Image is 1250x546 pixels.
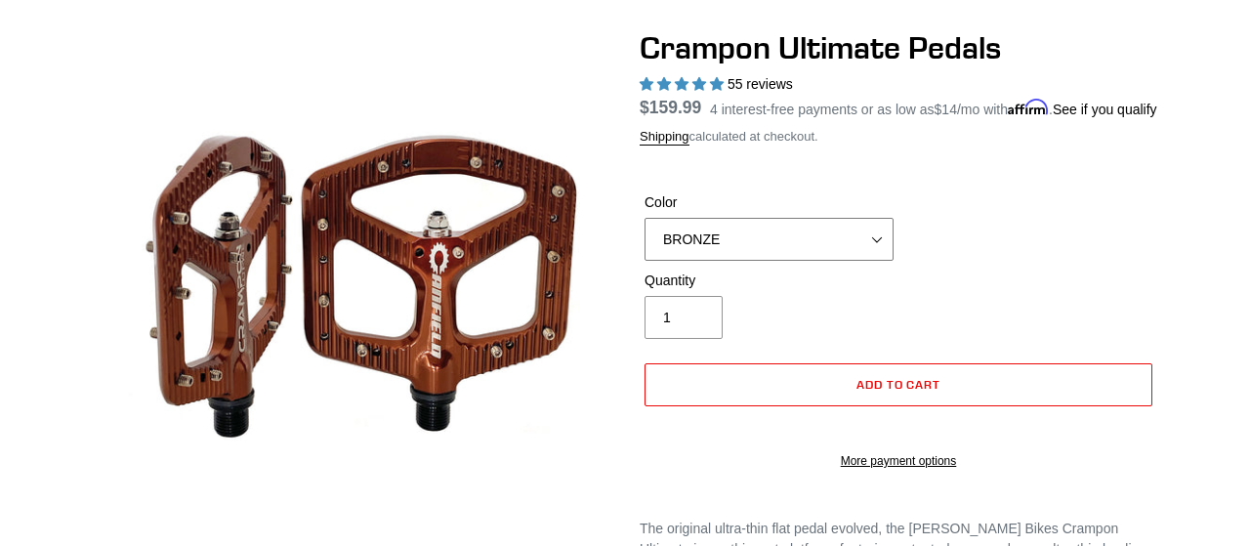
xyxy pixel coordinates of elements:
a: See if you qualify - Learn more about Affirm Financing (opens in modal) [1053,102,1157,117]
a: More payment options [645,452,1152,470]
span: $14 [935,102,957,117]
span: Add to cart [856,377,941,392]
p: 4 interest-free payments or as low as /mo with . [710,95,1157,120]
h1: Crampon Ultimate Pedals [640,29,1157,66]
a: Shipping [640,129,689,146]
span: Affirm [1008,99,1049,115]
span: 4.95 stars [640,76,728,92]
label: Quantity [645,271,894,291]
span: 55 reviews [728,76,793,92]
label: Color [645,192,894,213]
div: calculated at checkout. [640,127,1157,147]
span: $159.99 [640,98,701,117]
button: Add to cart [645,363,1152,406]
